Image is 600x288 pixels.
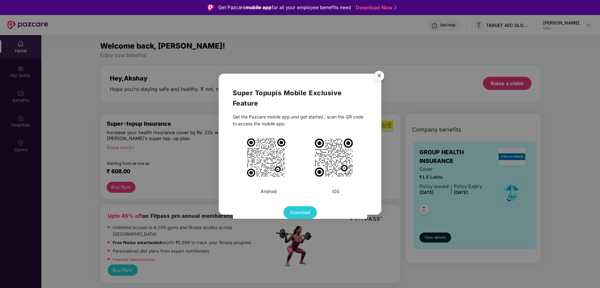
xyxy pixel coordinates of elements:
button: Download [283,206,317,218]
img: PiA8c3ZnIHdpZHRoPSIxMDIzIiBoZWlnaHQ9IjEwMjMiIHZpZXdCb3g9Ii0xIC0xIDMxIDMxIiB4bWxucz0iaHR0cDovL3d3d... [313,137,354,178]
img: Logo [208,4,214,11]
strong: mobile app [246,4,272,10]
div: Android [261,188,277,195]
img: PiA8c3ZnIHdpZHRoPSIxMDE1IiBoZWlnaHQ9IjEwMTUiIHZpZXdCb3g9Ii0xIC0xIDM1IDM1IiB4bWxucz0iaHR0cDovL3d3d... [246,137,287,178]
img: Stroke [394,4,397,11]
button: Close [370,68,387,85]
h2: Super Topup is Mobile Exclusive Feature [233,87,367,108]
a: Download Now [356,4,395,11]
span: Download [290,209,310,216]
div: Get the Pazcare mobile app and get started , scan the QR code to access the mobile app. [233,113,367,127]
div: iOS [332,188,339,195]
img: svg+xml;base64,PHN2ZyB4bWxucz0iaHR0cDovL3d3dy53My5vcmcvMjAwMC9zdmciIHdpZHRoPSI1NiIgaGVpZ2h0PSI1Ni... [370,68,388,85]
div: Get Pazcare for all your employee benefits need [218,4,351,11]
